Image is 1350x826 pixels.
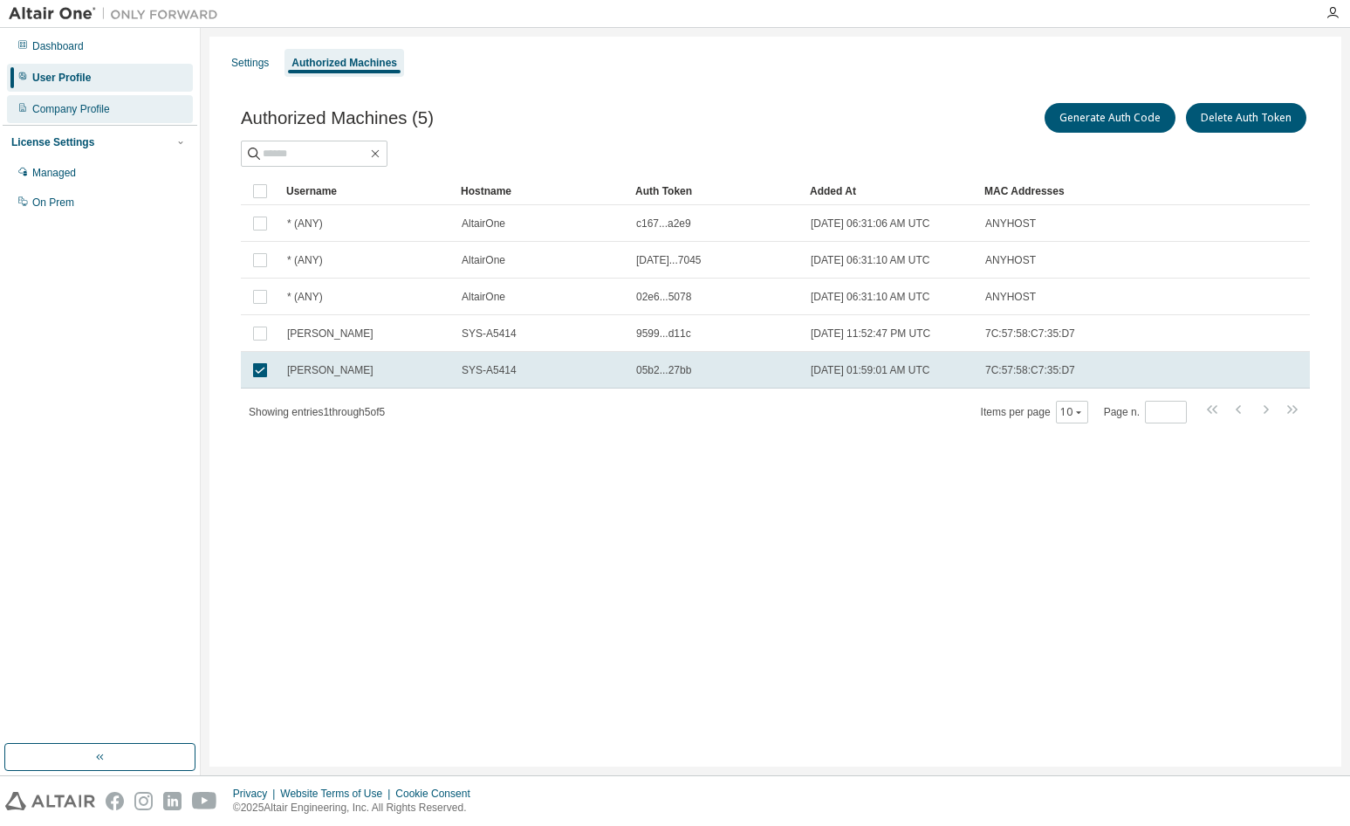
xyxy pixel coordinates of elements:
span: Showing entries 1 through 5 of 5 [249,406,385,418]
span: [PERSON_NAME] [287,363,373,377]
span: * (ANY) [287,217,323,231]
span: ANYHOST [985,253,1036,267]
img: linkedin.svg [163,792,182,810]
span: ANYHOST [985,217,1036,231]
div: User Profile [32,71,91,85]
span: [DATE] 06:31:06 AM UTC [811,217,930,231]
div: Hostname [461,177,621,205]
span: [DATE] 01:59:01 AM UTC [811,363,930,377]
span: [PERSON_NAME] [287,327,373,341]
div: Company Profile [32,102,110,116]
span: * (ANY) [287,253,323,267]
button: 10 [1060,405,1084,419]
div: Settings [231,56,269,70]
span: [DATE] 06:31:10 AM UTC [811,290,930,304]
span: 02e6...5078 [636,290,691,304]
span: [DATE] 06:31:10 AM UTC [811,253,930,267]
span: * (ANY) [287,290,323,304]
span: AltairOne [462,253,505,267]
span: 7C:57:58:C7:35:D7 [985,327,1075,341]
img: instagram.svg [134,792,153,810]
span: Page n. [1104,401,1187,423]
img: altair_logo.svg [5,792,95,810]
span: AltairOne [462,290,505,304]
span: Authorized Machines (5) [241,108,434,128]
span: ANYHOST [985,290,1036,304]
span: Items per page [981,401,1088,423]
span: 7C:57:58:C7:35:D7 [985,363,1075,377]
div: On Prem [32,196,74,210]
span: [DATE]...7045 [636,253,701,267]
img: youtube.svg [192,792,217,810]
span: 9599...d11c [636,327,691,341]
div: License Settings [11,135,94,149]
span: AltairOne [462,217,505,231]
div: Managed [32,166,76,180]
img: facebook.svg [106,792,124,810]
div: MAC Addresses [984,177,1127,205]
span: SYS-A5414 [462,363,517,377]
button: Delete Auth Token [1186,103,1306,133]
span: 05b2...27bb [636,363,691,377]
div: Authorized Machines [291,56,397,70]
div: Privacy [233,787,280,801]
div: Cookie Consent [395,787,480,801]
div: Dashboard [32,39,84,53]
p: © 2025 Altair Engineering, Inc. All Rights Reserved. [233,801,481,816]
div: Username [286,177,447,205]
button: Generate Auth Code [1045,103,1175,133]
span: SYS-A5414 [462,327,517,341]
img: Altair One [9,5,227,23]
span: [DATE] 11:52:47 PM UTC [811,327,930,341]
div: Website Terms of Use [280,787,395,801]
div: Auth Token [635,177,796,205]
div: Added At [810,177,970,205]
span: c167...a2e9 [636,217,691,231]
